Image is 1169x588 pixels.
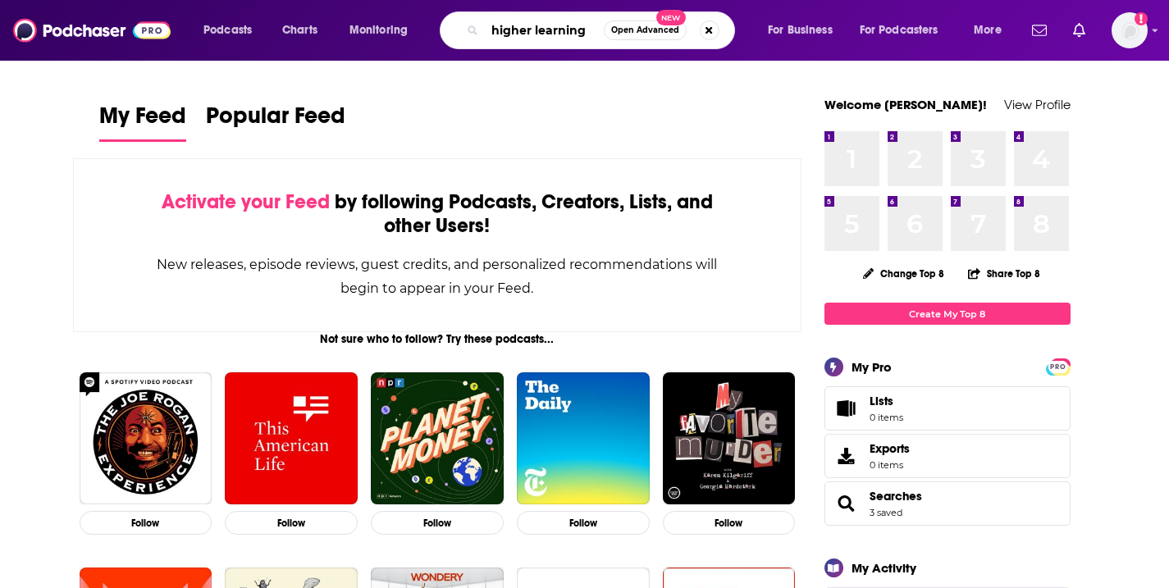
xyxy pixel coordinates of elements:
a: Charts [272,17,327,43]
button: Share Top 8 [967,258,1041,289]
div: My Pro [852,359,892,375]
span: 0 items [870,412,903,423]
span: Searches [824,481,1071,526]
button: Follow [225,511,358,535]
span: Popular Feed [206,102,345,139]
button: Show profile menu [1112,12,1148,48]
svg: Add a profile image [1135,12,1148,25]
button: open menu [192,17,273,43]
div: by following Podcasts, Creators, Lists, and other Users! [156,190,719,238]
img: Planet Money [371,372,504,505]
span: Exports [830,444,863,467]
span: Lists [870,394,893,408]
a: 3 saved [870,507,902,518]
img: My Favorite Murder with Karen Kilgariff and Georgia Hardstark [663,372,796,505]
span: Exports [870,441,910,456]
span: New [656,10,686,25]
button: Follow [517,511,650,535]
span: For Podcasters [860,19,938,42]
span: Activate your Feed [162,189,330,214]
span: 0 items [870,459,910,471]
button: Open AdvancedNew [604,21,687,40]
span: Charts [282,19,317,42]
span: More [974,19,1002,42]
span: Lists [870,394,903,408]
a: Searches [830,492,863,515]
img: Podchaser - Follow, Share and Rate Podcasts [13,15,171,46]
button: open menu [849,17,962,43]
div: Search podcasts, credits, & more... [455,11,751,49]
a: Welcome [PERSON_NAME]! [824,97,987,112]
span: Open Advanced [611,26,679,34]
span: Logged in as jerryparshall [1112,12,1148,48]
button: Follow [371,511,504,535]
span: For Business [768,19,833,42]
button: open menu [962,17,1022,43]
img: User Profile [1112,12,1148,48]
a: Show notifications dropdown [1066,16,1092,44]
button: Change Top 8 [853,263,955,284]
img: The Joe Rogan Experience [80,372,212,505]
img: This American Life [225,372,358,505]
a: Create My Top 8 [824,303,1071,325]
a: Popular Feed [206,102,345,142]
div: Not sure who to follow? Try these podcasts... [73,332,802,346]
a: Show notifications dropdown [1025,16,1053,44]
div: New releases, episode reviews, guest credits, and personalized recommendations will begin to appe... [156,253,719,300]
span: Monitoring [349,19,408,42]
a: Exports [824,434,1071,478]
span: My Feed [99,102,186,139]
a: Lists [824,386,1071,431]
span: PRO [1048,361,1068,373]
button: open menu [338,17,429,43]
a: PRO [1048,360,1068,372]
a: Searches [870,489,922,504]
button: Follow [80,511,212,535]
span: Podcasts [203,19,252,42]
button: Follow [663,511,796,535]
div: My Activity [852,560,916,576]
span: Lists [830,397,863,420]
a: My Feed [99,102,186,142]
a: View Profile [1004,97,1071,112]
img: The Daily [517,372,650,505]
input: Search podcasts, credits, & more... [485,17,604,43]
button: open menu [756,17,853,43]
